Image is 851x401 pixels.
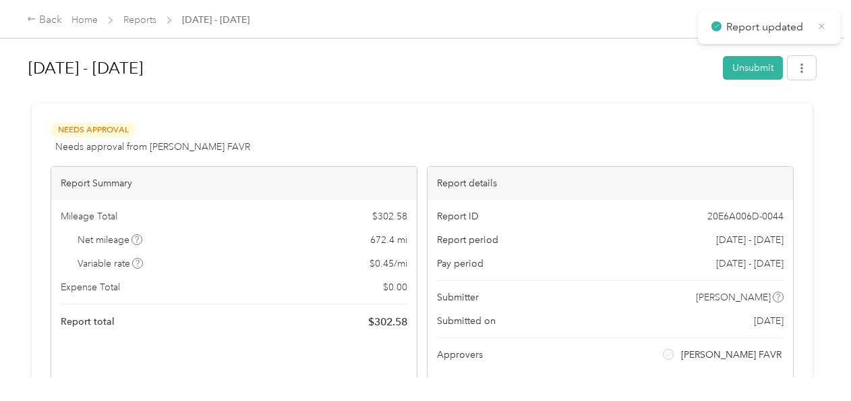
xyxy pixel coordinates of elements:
[372,209,407,223] span: $ 302.58
[78,257,144,271] span: Variable rate
[681,348,782,362] span: [PERSON_NAME] FAVR
[696,290,771,304] span: [PERSON_NAME]
[370,233,407,247] span: 672.4 mi
[370,257,407,271] span: $ 0.45 / mi
[775,325,851,401] iframe: Everlance-gr Chat Button Frame
[368,314,407,330] span: $ 302.58
[61,209,117,223] span: Mileage Total
[437,290,479,304] span: Submitter
[28,52,713,84] h1: Aug 16 - 31, 2025
[123,14,156,26] a: Reports
[51,167,417,200] div: Report Summary
[55,140,250,154] span: Needs approval from [PERSON_NAME] FAVR
[71,14,98,26] a: Home
[78,233,143,247] span: Net mileage
[723,56,783,80] button: Unsubmit
[437,257,483,271] span: Pay period
[61,315,115,329] span: Report total
[437,233,498,247] span: Report period
[437,348,483,362] span: Approvers
[428,167,793,200] div: Report details
[383,280,407,294] span: $ 0.00
[182,13,250,27] span: [DATE] - [DATE]
[726,19,807,36] p: Report updated
[51,122,136,138] span: Needs Approval
[716,233,784,247] span: [DATE] - [DATE]
[707,209,784,223] span: 20E6A006D-0044
[437,314,496,328] span: Submitted on
[27,12,62,28] div: Back
[754,314,784,328] span: [DATE]
[437,209,479,223] span: Report ID
[61,280,120,294] span: Expense Total
[716,257,784,271] span: [DATE] - [DATE]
